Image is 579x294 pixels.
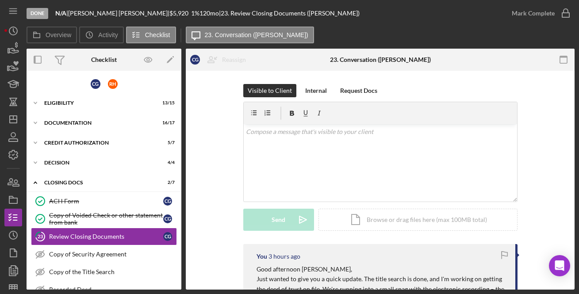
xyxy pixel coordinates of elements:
button: Mark Complete [503,4,575,22]
div: Request Docs [340,84,377,97]
div: 5 / 7 [159,140,175,145]
div: Done [27,8,48,19]
div: 23. Conversation ([PERSON_NAME]) [330,56,431,63]
div: 13 / 15 [159,100,175,106]
button: Activity [79,27,123,43]
div: 120 mo [199,10,219,17]
div: Review Closing Documents [49,233,163,240]
a: 23Review Closing DocumentsCG [31,228,177,245]
div: Reassign [222,51,246,69]
div: R H [108,79,118,89]
button: Request Docs [336,84,382,97]
div: $5,920 [169,10,191,17]
div: C G [163,197,172,206]
label: Overview [46,31,71,38]
time: 2025-09-16 18:12 [268,253,300,260]
button: Internal [301,84,331,97]
p: Good afternoon [PERSON_NAME], [257,264,506,274]
div: Copy of Security Agreement [49,251,176,258]
tspan: 23 [38,233,43,239]
div: CREDIT AUTHORIZATION [44,140,153,145]
button: 23. Conversation ([PERSON_NAME]) [186,27,314,43]
div: 2 / 7 [159,180,175,185]
div: 1 % [191,10,199,17]
div: Recorded Deed [49,286,176,293]
a: ACH FormCG [31,192,177,210]
a: Copy of Security Agreement [31,245,177,263]
div: Open Intercom Messenger [549,255,570,276]
div: CLOSING DOCS [44,180,153,185]
label: Checklist [145,31,170,38]
div: C G [190,55,200,65]
button: Overview [27,27,77,43]
div: Copy of the Title Search [49,268,176,275]
a: Copy of Voided Check or other statement from bankCG [31,210,177,228]
div: Send [272,209,285,231]
div: C G [91,79,100,89]
button: CGReassign [186,51,255,69]
div: ACH Form [49,198,163,205]
div: [PERSON_NAME] [PERSON_NAME] | [68,10,169,17]
div: | [55,10,68,17]
label: 23. Conversation ([PERSON_NAME]) [205,31,308,38]
div: You [257,253,267,260]
div: Mark Complete [512,4,555,22]
div: | 23. Review Closing Documents ([PERSON_NAME]) [219,10,360,17]
button: Checklist [126,27,176,43]
b: N/A [55,9,66,17]
div: Visible to Client [248,84,292,97]
div: Copy of Voided Check or other statement from bank [49,212,163,226]
div: Checklist [91,56,117,63]
div: Eligibility [44,100,153,106]
a: Copy of the Title Search [31,263,177,281]
button: Send [243,209,314,231]
div: 16 / 17 [159,120,175,126]
button: Visible to Client [243,84,296,97]
label: Activity [98,31,118,38]
div: Decision [44,160,153,165]
div: Internal [305,84,327,97]
div: 4 / 4 [159,160,175,165]
div: Documentation [44,120,153,126]
div: C G [163,232,172,241]
div: C G [163,214,172,223]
